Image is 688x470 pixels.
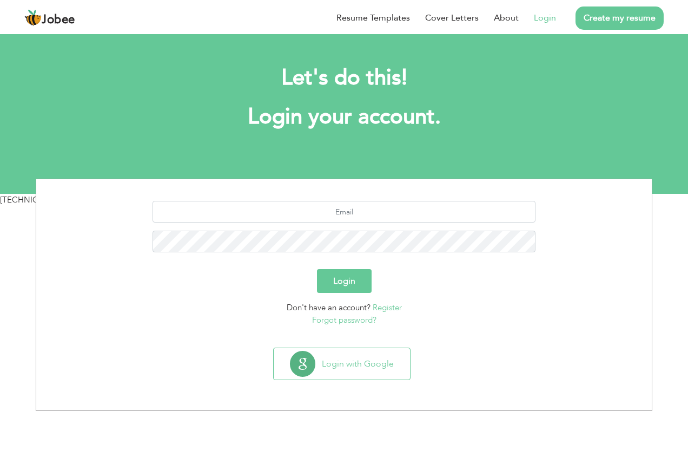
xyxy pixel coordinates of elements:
[153,201,536,223] input: Email
[575,6,664,30] a: Create my resume
[42,14,75,26] span: Jobee
[274,348,410,380] button: Login with Google
[336,11,410,24] a: Resume Templates
[317,269,372,293] button: Login
[425,11,479,24] a: Cover Letters
[52,103,636,131] h1: Login your account.
[534,11,556,24] a: Login
[373,302,402,313] a: Register
[287,302,371,313] span: Don't have an account?
[24,9,75,27] a: Jobee
[24,9,42,27] img: jobee.io
[312,315,376,325] a: Forgot password?
[494,11,519,24] a: About
[52,64,636,92] h2: Let's do this!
